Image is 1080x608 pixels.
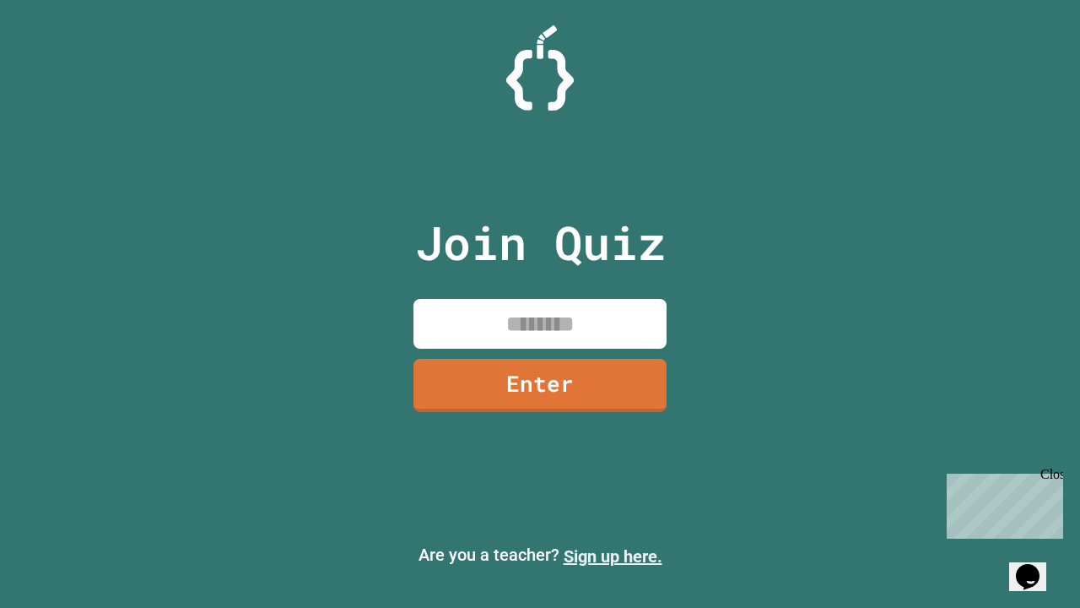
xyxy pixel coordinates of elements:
p: Join Quiz [415,208,666,278]
a: Enter [413,359,667,412]
a: Sign up here. [564,546,662,567]
div: Chat with us now!Close [7,7,116,107]
iframe: chat widget [1009,540,1063,591]
p: Are you a teacher? [13,542,1066,569]
img: Logo.svg [506,25,574,111]
iframe: chat widget [940,467,1063,539]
